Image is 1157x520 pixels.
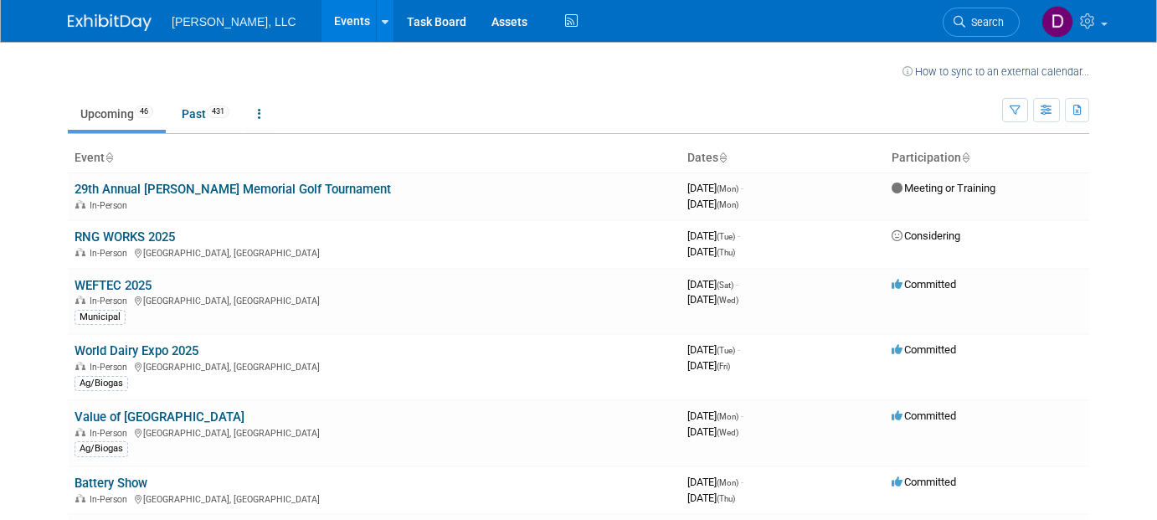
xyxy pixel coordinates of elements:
[90,494,132,505] span: In-Person
[885,144,1089,172] th: Participation
[169,98,242,130] a: Past431
[687,245,735,258] span: [DATE]
[687,278,738,291] span: [DATE]
[687,198,738,210] span: [DATE]
[717,281,733,290] span: (Sat)
[717,346,735,355] span: (Tue)
[687,492,735,504] span: [DATE]
[717,362,730,371] span: (Fri)
[892,409,956,422] span: Committed
[717,232,735,241] span: (Tue)
[738,229,740,242] span: -
[687,229,740,242] span: [DATE]
[687,476,743,488] span: [DATE]
[75,492,674,505] div: [GEOGRAPHIC_DATA], [GEOGRAPHIC_DATA]
[207,106,229,118] span: 431
[892,278,956,291] span: Committed
[75,293,674,306] div: [GEOGRAPHIC_DATA], [GEOGRAPHIC_DATA]
[75,425,674,439] div: [GEOGRAPHIC_DATA], [GEOGRAPHIC_DATA]
[1041,6,1073,38] img: Drew Vollbrecht
[90,200,132,211] span: In-Person
[741,409,743,422] span: -
[90,296,132,306] span: In-Person
[718,151,727,164] a: Sort by Start Date
[75,476,147,491] a: Battery Show
[75,409,244,425] a: Value of [GEOGRAPHIC_DATA]
[90,248,132,259] span: In-Person
[172,15,296,28] span: [PERSON_NAME], LLC
[687,425,738,438] span: [DATE]
[943,8,1020,37] a: Search
[717,184,738,193] span: (Mon)
[68,14,152,31] img: ExhibitDay
[717,494,735,503] span: (Thu)
[90,362,132,373] span: In-Person
[75,245,674,259] div: [GEOGRAPHIC_DATA], [GEOGRAPHIC_DATA]
[892,476,956,488] span: Committed
[68,98,166,130] a: Upcoming46
[75,494,85,502] img: In-Person Event
[892,182,995,194] span: Meeting or Training
[687,343,740,356] span: [DATE]
[717,200,738,209] span: (Mon)
[961,151,969,164] a: Sort by Participation Type
[75,359,674,373] div: [GEOGRAPHIC_DATA], [GEOGRAPHIC_DATA]
[736,278,738,291] span: -
[75,376,128,391] div: Ag/Biogas
[902,65,1089,78] a: How to sync to an external calendar...
[681,144,885,172] th: Dates
[75,229,175,245] a: RNG WORKS 2025
[717,428,738,437] span: (Wed)
[717,296,738,305] span: (Wed)
[741,182,743,194] span: -
[75,182,391,197] a: 29th Annual [PERSON_NAME] Memorial Golf Tournament
[717,478,738,487] span: (Mon)
[105,151,113,164] a: Sort by Event Name
[68,144,681,172] th: Event
[75,362,85,370] img: In-Person Event
[687,293,738,306] span: [DATE]
[687,359,730,372] span: [DATE]
[75,343,198,358] a: World Dairy Expo 2025
[965,16,1004,28] span: Search
[75,296,85,304] img: In-Person Event
[75,278,152,293] a: WEFTEC 2025
[687,182,743,194] span: [DATE]
[892,343,956,356] span: Committed
[687,409,743,422] span: [DATE]
[75,441,128,456] div: Ag/Biogas
[717,248,735,257] span: (Thu)
[75,310,126,325] div: Municipal
[75,248,85,256] img: In-Person Event
[135,106,153,118] span: 46
[90,428,132,439] span: In-Person
[75,200,85,209] img: In-Person Event
[75,428,85,436] img: In-Person Event
[738,343,740,356] span: -
[741,476,743,488] span: -
[717,412,738,421] span: (Mon)
[892,229,960,242] span: Considering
